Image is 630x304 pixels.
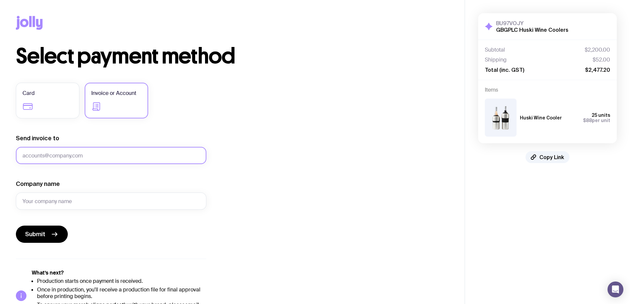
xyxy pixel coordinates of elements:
[525,151,569,163] button: Copy Link
[585,47,610,53] span: $2,200.00
[520,115,562,120] h3: Huski Wine Cooler
[16,226,68,243] button: Submit
[91,89,136,97] span: Invoice or Account
[16,180,60,188] label: Company name
[608,282,623,297] div: Open Intercom Messenger
[539,154,564,160] span: Copy Link
[592,112,610,118] span: 25 units
[16,147,206,164] input: accounts@company.com
[16,46,449,67] h1: Select payment method
[485,47,505,53] span: Subtotal
[485,87,610,93] h4: Items
[485,66,524,73] span: Total (inc. GST)
[22,89,35,97] span: Card
[496,20,568,26] h3: BU97VOJY
[32,270,206,276] h5: What’s next?
[16,134,59,142] label: Send invoice to
[593,57,610,63] span: $52.00
[583,118,610,123] span: per unit
[585,66,610,73] span: $2,477.20
[37,286,206,300] li: Once in production, you'll receive a production file for final approval before printing begins.
[496,26,568,33] h2: GBGPLC Huski Wine Coolers
[25,230,45,238] span: Submit
[583,118,592,123] span: $88
[37,278,206,284] li: Production starts once payment is received.
[485,57,507,63] span: Shipping
[16,193,206,210] input: Your company name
